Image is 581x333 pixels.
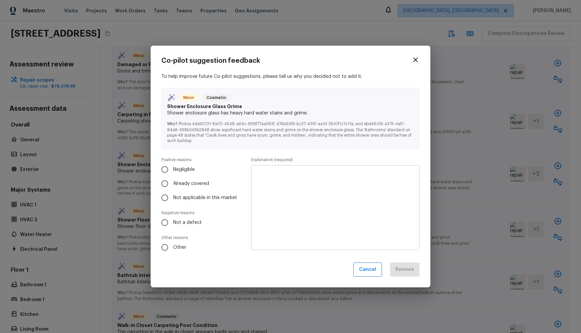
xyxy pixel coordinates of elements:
[161,235,246,240] p: Other reasons
[251,157,420,162] p: Explanation (required)
[173,244,186,251] span: Other
[161,73,420,80] p: To help improve future Co-pilot suggestions, please tell us why you decided not to add it.
[161,210,246,216] p: Nagative reasons
[167,103,414,110] p: Shower Enclosure Glass Grime
[353,263,382,277] button: Cancel
[173,180,209,187] span: Already covered
[204,94,229,101] span: Cosmetic
[181,94,197,101] span: Minor
[173,219,202,226] span: Not a defect
[161,157,246,162] p: Positive reasons
[167,116,414,143] p: Photos 4de93731-8a70-4548-a64c-858f77aa583f, d74b93f8-bc37-435f-aa1d-3b10f1c7c11e, and ebd46cf9-a...
[173,166,195,173] span: Negligible
[167,110,414,116] p: Shower enclosure glass has heavy hard water stains and grime.
[167,122,178,126] span: Why?
[161,56,260,65] h4: Co-pilot suggestion feedback
[173,194,237,201] span: Not applicable in this market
